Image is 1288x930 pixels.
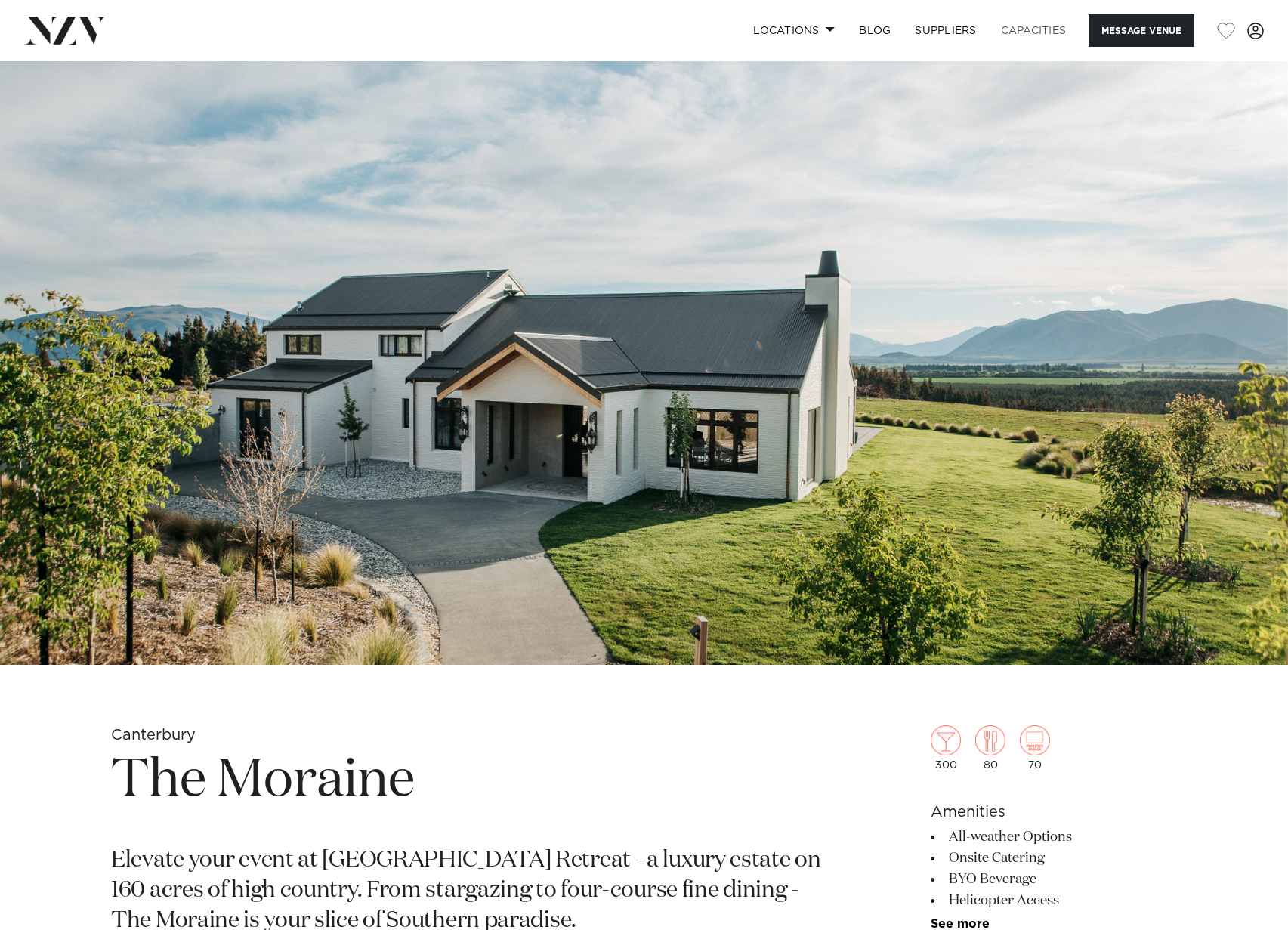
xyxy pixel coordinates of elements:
[1020,725,1050,755] img: theatre.png
[931,725,961,755] img: cocktail.png
[931,801,1177,823] h6: Amenities
[1020,725,1050,771] div: 70
[741,14,847,47] a: Locations
[975,725,1005,755] img: dining.png
[111,728,196,743] small: Canterbury
[111,746,823,816] h1: The Moraine
[931,869,1177,890] li: BYO Beverage
[931,725,961,771] div: 300
[847,14,903,47] a: BLOG
[931,826,1177,848] li: All-weather Options
[931,848,1177,869] li: Onsite Catering
[989,14,1079,47] a: Capacities
[975,725,1005,771] div: 80
[903,14,988,47] a: SUPPLIERS
[24,17,107,44] img: nzv-logo.png
[1089,14,1194,47] button: Message Venue
[931,890,1177,911] li: Helicopter Access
